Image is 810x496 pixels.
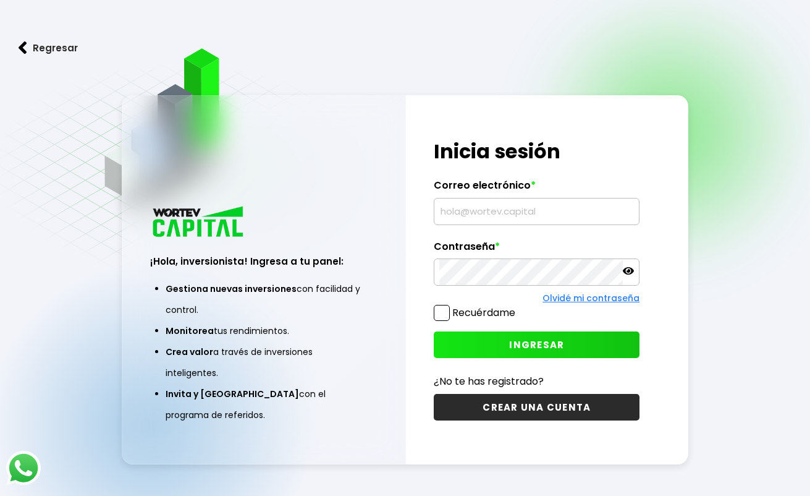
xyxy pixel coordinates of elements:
a: ¿No te has registrado?CREAR UNA CUENTA [434,374,639,421]
h1: Inicia sesión [434,137,639,166]
img: logo_wortev_capital [150,205,248,241]
span: Gestiona nuevas inversiones [166,283,297,295]
p: ¿No te has registrado? [434,374,639,389]
h3: ¡Hola, inversionista! Ingresa a tu panel: [150,254,376,268]
span: Crea valor [166,346,213,358]
a: Olvidé mi contraseña [542,292,639,304]
img: flecha izquierda [19,41,27,54]
li: tus rendimientos. [166,320,361,341]
label: Recuérdame [452,306,515,320]
span: Monitorea [166,325,214,337]
li: con facilidad y control. [166,278,361,320]
img: logos_whatsapp-icon.242b2217.svg [6,451,41,485]
button: CREAR UNA CUENTA [434,394,639,421]
button: INGRESAR [434,331,639,358]
label: Contraseña [434,241,639,259]
li: con el programa de referidos. [166,383,361,425]
span: Invita y [GEOGRAPHIC_DATA] [166,388,299,400]
input: hola@wortev.capital [439,199,634,224]
label: Correo electrónico [434,179,639,198]
li: a través de inversiones inteligentes. [166,341,361,383]
span: INGRESAR [509,338,564,351]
